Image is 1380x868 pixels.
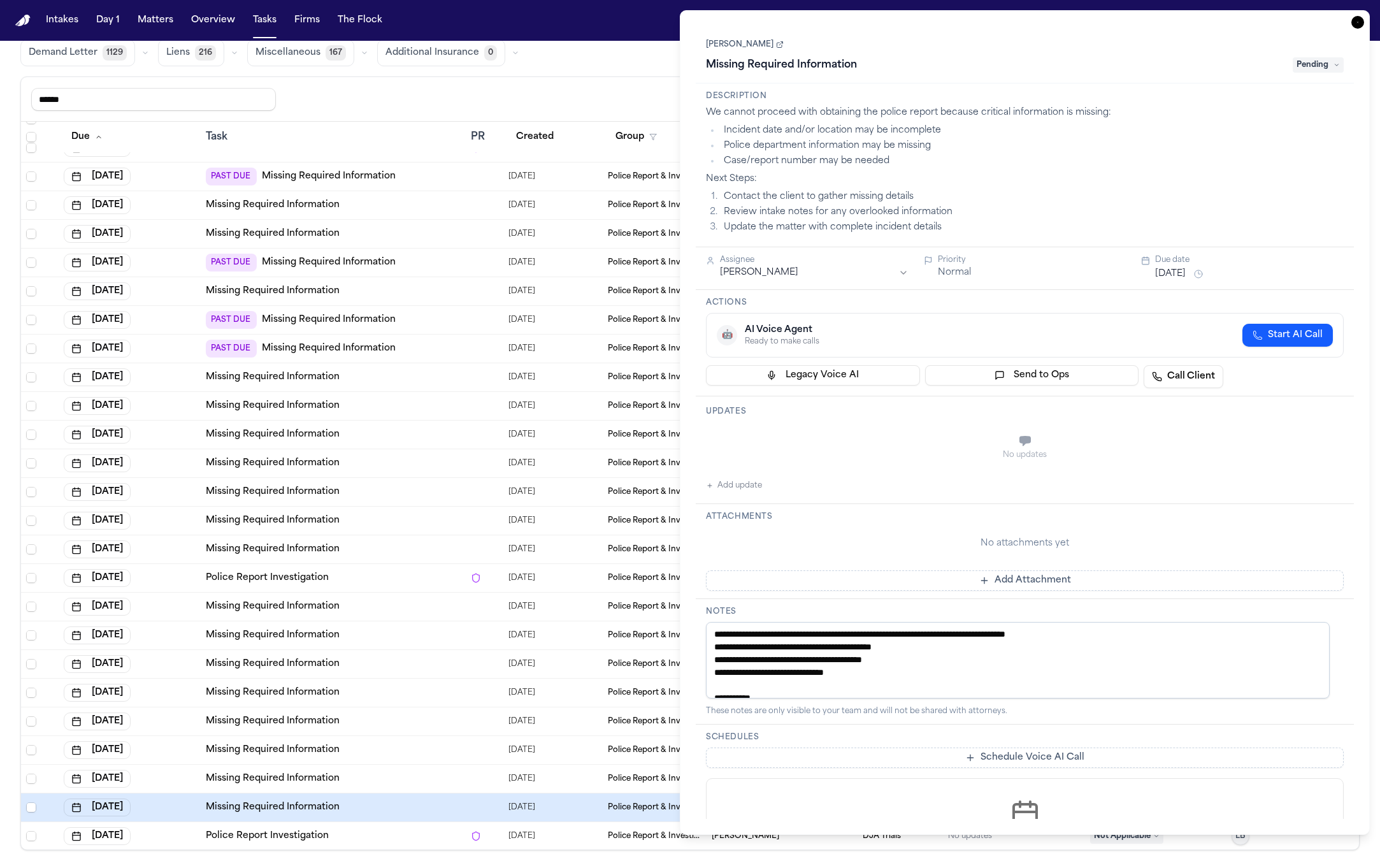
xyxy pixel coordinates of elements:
h3: Schedules [706,732,1344,742]
span: 🤖 [722,329,733,342]
span: 0 [484,45,497,61]
span: 216 [195,45,216,61]
span: Police Report & Investigation [608,831,701,841]
button: Add Attachment [706,570,1344,591]
button: [DATE] [64,827,131,845]
span: 167 [326,45,346,61]
div: No updates [948,831,992,841]
span: 8/15/2025, 5:17:22 PM [508,827,535,845]
div: No attachments yet [706,537,1344,550]
span: Additional Insurance [385,47,479,59]
li: Update the matter with complete incident details [720,221,1344,234]
span: 1129 [103,45,127,61]
h3: Actions [706,298,1344,308]
li: Review intake notes for any overlooked information [720,206,1344,219]
button: Add update [706,478,762,493]
span: DJA Trials [863,831,901,841]
button: Matters [133,9,178,32]
li: Case/report number may be needed [720,155,1344,168]
div: These notes are only visible to your team and will not be shared with attorneys. [706,706,1344,716]
span: Start AI Call [1268,329,1323,342]
div: No updates [706,450,1344,460]
button: Demand Letter1129 [20,40,135,66]
span: Police Report & Investigation [608,802,701,813]
button: [DATE] [1155,268,1186,280]
li: Contact the client to gather missing details [720,191,1344,203]
span: LB [1235,831,1246,841]
span: Demand Letter [29,47,97,59]
button: Normal [938,266,971,279]
p: Next Steps: [706,173,1344,185]
a: Home [15,15,31,27]
a: [PERSON_NAME] [706,40,784,50]
img: Finch Logo [15,15,31,27]
button: LB [1232,827,1249,845]
button: Intakes [41,9,83,32]
a: Police Report Investigation [206,830,329,843]
span: Not Applicable [1090,828,1163,844]
button: Liens216 [158,40,224,66]
button: Overview [186,9,240,32]
h3: Description [706,91,1344,101]
li: Incident date and/or location may be incomplete [720,124,1344,137]
span: 8/19/2025, 6:35:44 PM [508,799,535,816]
div: Ready to make calls [745,336,819,347]
button: Legacy Voice AI [706,365,920,386]
button: Day 1 [91,9,125,32]
button: Schedule Voice AI Call [706,748,1344,768]
button: Send to Ops [925,365,1139,386]
div: Priority [938,255,1126,265]
h3: Attachments [706,512,1344,522]
div: AI Voice Agent [745,324,819,336]
button: Miscellaneous167 [247,40,354,66]
button: Additional Insurance0 [377,40,505,66]
button: Firms [289,9,325,32]
li: Police department information may be missing [720,140,1344,152]
button: Start AI Call [1242,324,1333,347]
h3: Notes [706,607,1344,617]
button: Tasks [248,9,282,32]
button: [DATE] [64,799,131,816]
button: The Flock [333,9,387,32]
div: Assignee [720,255,909,265]
h3: Updates [706,407,1344,417]
span: Pending [1293,57,1344,73]
span: Select row [26,831,36,841]
p: We cannot proceed with obtaining the police report because critical information is missing: [706,106,1344,119]
span: Select row [26,802,36,813]
a: Missing Required Information [206,801,340,814]
span: Hayoung Lim [712,831,779,841]
div: Due date [1155,255,1344,265]
h1: Missing Required Information [701,55,862,75]
span: Liens [166,47,190,59]
span: Miscellaneous [255,47,320,59]
button: Snooze task [1191,266,1206,282]
a: Call Client [1144,365,1223,388]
